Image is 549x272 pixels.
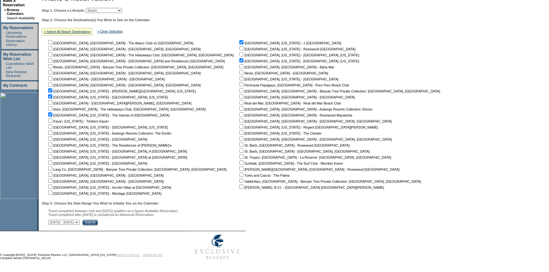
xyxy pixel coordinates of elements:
nobr: [GEOGRAPHIC_DATA], [US_STATE] - The Cloister [238,131,321,135]
nobr: [GEOGRAPHIC_DATA], [GEOGRAPHIC_DATA] - [GEOGRAPHIC_DATA], [GEOGRAPHIC_DATA] [47,71,201,75]
a: PRIVACY POLICY [117,253,140,256]
nobr: Real del Mar, [GEOGRAPHIC_DATA] - Real del Mar Beach Club [238,101,341,105]
a: TERMS OF USE [143,253,163,256]
nobr: [GEOGRAPHIC_DATA], [US_STATE] - Montage [GEOGRAPHIC_DATA] [47,192,161,195]
a: » Clear Selection [97,29,123,33]
nobr: Travel completed after [DATE] is considered an Advanced Reservation. [48,213,154,217]
b: Step 3: Choose the Date Range You Wish to Initially See on the Calendar: [42,201,159,205]
nobr: [GEOGRAPHIC_DATA], [US_STATE] - 1 [GEOGRAPHIC_DATA] [238,41,341,45]
b: Step 2: Choose the Destination(s) You Wish to See on the Calendar: [42,18,151,22]
b: Step 1: Choose a Lifestyle: [42,9,85,12]
nobr: [GEOGRAPHIC_DATA], [US_STATE] - Regent [GEOGRAPHIC_DATA][PERSON_NAME] [238,125,378,129]
nobr: [GEOGRAPHIC_DATA], [GEOGRAPHIC_DATA] - [GEOGRAPHIC_DATA], [GEOGRAPHIC_DATA] [238,119,392,123]
a: Upcoming Reservations [6,31,26,38]
td: · [4,62,5,69]
a: My Reservations [3,26,33,30]
nobr: [GEOGRAPHIC_DATA], [US_STATE] - [PERSON_NAME][GEOGRAPHIC_DATA], [US_STATE] [47,89,196,93]
nobr: [GEOGRAPHIC_DATA], [US_STATE] - [GEOGRAPHIC_DATA], A [GEOGRAPHIC_DATA] [47,149,187,153]
nobr: [GEOGRAPHIC_DATA], [GEOGRAPHIC_DATA] - [GEOGRAPHIC_DATA], [GEOGRAPHIC_DATA] [238,137,392,141]
nobr: [GEOGRAPHIC_DATA], [US_STATE] - [GEOGRAPHIC_DATA], [US_STATE] [47,95,168,99]
nobr: Nevis, [GEOGRAPHIC_DATA] - [GEOGRAPHIC_DATA] [238,71,328,75]
img: Exclusive Resorts [189,231,246,263]
nobr: [GEOGRAPHIC_DATA], [GEOGRAPHIC_DATA] - Auberge Resorts Collection: Etereo [238,107,372,111]
nobr: [GEOGRAPHIC_DATA], [GEOGRAPHIC_DATA] - Baha Mar [238,65,334,69]
nobr: [GEOGRAPHIC_DATA], [GEOGRAPHIC_DATA] - [GEOGRAPHIC_DATA], [GEOGRAPHIC_DATA] [47,47,201,51]
a: My Contracts [3,83,27,88]
td: · [4,39,5,47]
nobr: [GEOGRAPHIC_DATA], [GEOGRAPHIC_DATA] - The Abaco Club on [GEOGRAPHIC_DATA] [47,41,193,45]
b: » [4,8,6,12]
nobr: [GEOGRAPHIC_DATA], [US_STATE] - Rosewood [GEOGRAPHIC_DATA] [238,47,355,51]
nobr: [GEOGRAPHIC_DATA], [GEOGRAPHIC_DATA] - The Hideaways Club: [GEOGRAPHIC_DATA], [GEOGRAPHIC_DATA] [47,53,234,57]
a: Reservation History [6,39,25,47]
a: My Reservation Wish List [3,52,31,61]
nobr: Lang Co, [GEOGRAPHIC_DATA] - Banyan Tree Private Collection: [GEOGRAPHIC_DATA], [GEOGRAPHIC_DATA] [47,168,227,171]
nobr: Kaua'i, [US_STATE] - Timbers Kaua'i [47,119,108,123]
nobr: Surfside, [GEOGRAPHIC_DATA] - The Surf Club - Member Event [238,161,343,165]
nobr: [GEOGRAPHIC_DATA], [GEOGRAPHIC_DATA] - [GEOGRAPHIC_DATA], [GEOGRAPHIC_DATA] [47,83,201,87]
nobr: [PERSON_NAME][GEOGRAPHIC_DATA], [GEOGRAPHIC_DATA] - Rosewood [GEOGRAPHIC_DATA] [238,168,399,171]
span: Travel completed between now and [DATE] qualifies as a Space Available Reservation. [48,209,178,213]
a: New Release Requests [6,70,27,78]
nobr: [PERSON_NAME], B.V.I. - [GEOGRAPHIC_DATA] [GEOGRAPHIC_DATA][PERSON_NAME] [238,186,384,189]
nobr: [GEOGRAPHIC_DATA], [GEOGRAPHIC_DATA] - [GEOGRAPHIC_DATA] and Residences [GEOGRAPHIC_DATA] [47,59,225,63]
nobr: [GEOGRAPHIC_DATA], [GEOGRAPHIC_DATA] - [GEOGRAPHIC_DATA] [238,95,355,99]
nobr: St. Barts, [GEOGRAPHIC_DATA] - [GEOGRAPHIC_DATA], [GEOGRAPHIC_DATA] [238,149,370,153]
nobr: [GEOGRAPHIC_DATA] - [GEOGRAPHIC_DATA][PERSON_NAME], [GEOGRAPHIC_DATA] [47,101,191,105]
nobr: [GEOGRAPHIC_DATA], [US_STATE] - The Islands of [GEOGRAPHIC_DATA] [47,113,169,117]
nobr: [GEOGRAPHIC_DATA], [US_STATE] - [GEOGRAPHIC_DATA] at [GEOGRAPHIC_DATA] [47,155,187,159]
nobr: Ibiza, [GEOGRAPHIC_DATA] - The Hideaways Club: [GEOGRAPHIC_DATA], [GEOGRAPHIC_DATA] [47,107,206,111]
td: · [4,70,5,78]
nobr: [GEOGRAPHIC_DATA], [US_STATE] - The Residences of [PERSON_NAME]'a [47,143,171,147]
nobr: St. Barts, [GEOGRAPHIC_DATA] - Rosewood [GEOGRAPHIC_DATA] [238,143,349,147]
nobr: [GEOGRAPHIC_DATA], [GEOGRAPHIC_DATA] - [GEOGRAPHIC_DATA] [47,180,164,183]
a: Search Availability [7,16,35,20]
nobr: Peninsula Papagayo, [GEOGRAPHIC_DATA] - Poro Poro Beach Club [238,83,349,87]
td: · [4,16,6,20]
nobr: [GEOGRAPHIC_DATA], [GEOGRAPHIC_DATA] - Rosewood Mayakoba [238,113,352,117]
nobr: Turks and Caicos - The Palms [238,174,290,177]
nobr: [GEOGRAPHIC_DATA], [US_STATE] - Ho'olei Villas at [GEOGRAPHIC_DATA] [47,186,171,189]
nobr: [GEOGRAPHIC_DATA], [US_STATE] - Auberge Resorts Collection: The Dunlin [47,131,171,135]
nobr: [GEOGRAPHIC_DATA] - [GEOGRAPHIC_DATA] - [GEOGRAPHIC_DATA] [47,77,165,81]
td: · [4,31,5,38]
nobr: [GEOGRAPHIC_DATA], [US_STATE] - [GEOGRAPHIC_DATA] [238,77,339,81]
nobr: Vabbinfaru, [GEOGRAPHIC_DATA] - Banyan Tree Private Collection: [GEOGRAPHIC_DATA], [GEOGRAPHIC_DATA] [238,180,421,183]
nobr: [GEOGRAPHIC_DATA], [US_STATE] - [GEOGRAPHIC_DATA], [US_STATE] [238,53,359,57]
nobr: [GEOGRAPHIC_DATA], [US_STATE] - [GEOGRAPHIC_DATA] [47,161,147,165]
input: Submit [82,220,98,225]
a: Cancellation Wish List [6,62,34,69]
nobr: [GEOGRAPHIC_DATA], [GEOGRAPHIC_DATA] - [GEOGRAPHIC_DATA] [47,174,164,177]
nobr: Bintan, [GEOGRAPHIC_DATA] - Banyan Tree Private Collection: [GEOGRAPHIC_DATA], [GEOGRAPHIC_DATA] [47,65,223,69]
nobr: [GEOGRAPHIC_DATA], [US_STATE] - [GEOGRAPHIC_DATA] [47,137,147,141]
a: » Select All Beach Destinations [44,30,91,34]
nobr: [GEOGRAPHIC_DATA], [GEOGRAPHIC_DATA] - Banyan Tree Private Collection: [GEOGRAPHIC_DATA], [GEOGRA... [238,89,440,93]
nobr: St. Tropez, [GEOGRAPHIC_DATA] - La Reserve: [GEOGRAPHIC_DATA], [GEOGRAPHIC_DATA] [238,155,391,159]
nobr: [GEOGRAPHIC_DATA], [US_STATE] - [GEOGRAPHIC_DATA], [US_STATE] [238,59,359,63]
a: Browse Calendars [7,8,23,16]
nobr: [GEOGRAPHIC_DATA], [US_STATE] - [GEOGRAPHIC_DATA], [US_STATE] [47,125,168,129]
